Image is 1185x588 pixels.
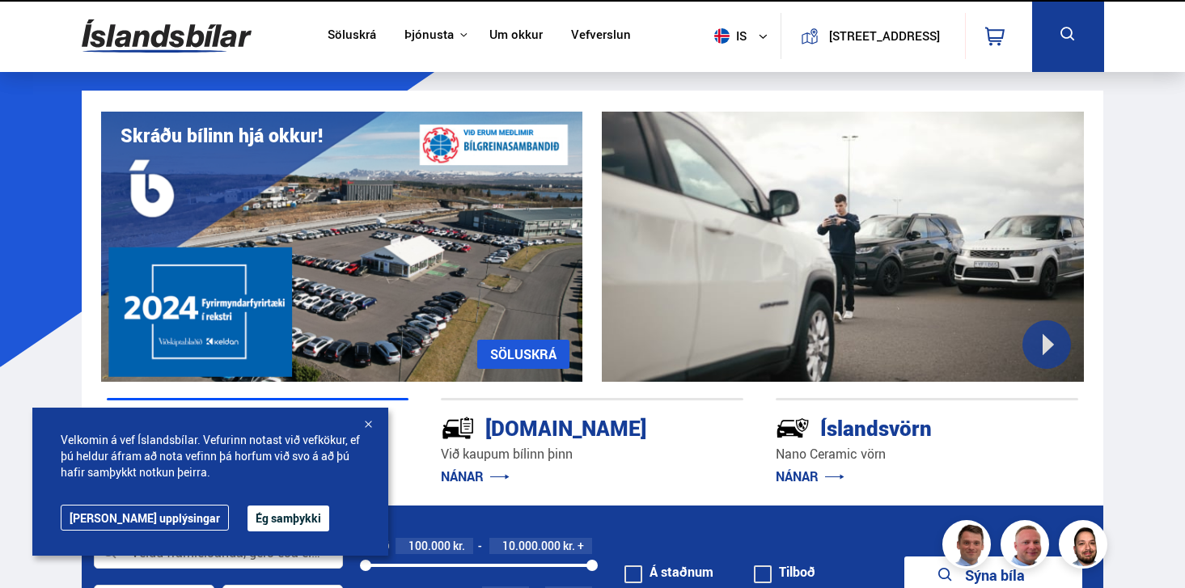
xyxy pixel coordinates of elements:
img: tr5P-W3DuiFaO7aO.svg [441,411,475,445]
button: [STREET_ADDRESS] [825,29,944,43]
label: Á staðnum [624,565,713,578]
a: Um okkur [489,27,543,44]
h1: Skráðu bílinn hjá okkur! [121,125,323,146]
img: FbJEzSuNWCJXmdc-.webp [945,522,993,571]
img: svg+xml;base64,PHN2ZyB4bWxucz0iaHR0cDovL3d3dy53My5vcmcvMjAwMC9zdmciIHdpZHRoPSI1MTIiIGhlaWdodD0iNT... [714,28,730,44]
label: Tilboð [754,565,815,578]
span: 100.000 [408,538,451,553]
a: NÁNAR [441,467,510,485]
img: -Svtn6bYgwAsiwNX.svg [776,411,810,445]
a: SÖLUSKRÁ [477,340,569,369]
img: G0Ugv5HjCgRt.svg [82,10,252,62]
span: + [578,539,584,552]
p: Við kaupum bílinn þinn [441,445,743,463]
span: Velkomin á vef Íslandsbílar. Vefurinn notast við vefkökur, ef þú heldur áfram að nota vefinn þá h... [61,432,360,480]
a: Vefverslun [571,27,631,44]
button: is [708,12,781,60]
img: eKx6w-_Home_640_.png [101,112,583,382]
a: NÁNAR [776,467,844,485]
img: nhp88E3Fdnt1Opn2.png [1061,522,1110,571]
a: [STREET_ADDRESS] [790,13,955,59]
div: [DOMAIN_NAME] [441,412,686,441]
div: Íslandsvörn [776,412,1021,441]
span: 10.000.000 [502,538,561,553]
span: kr. [453,539,465,552]
a: [PERSON_NAME] upplýsingar [61,505,229,531]
img: siFngHWaQ9KaOqBr.png [1003,522,1052,571]
a: Söluskrá [328,27,376,44]
button: Þjónusta [404,27,454,43]
span: kr. [563,539,575,552]
span: is [708,28,748,44]
p: Nano Ceramic vörn [776,445,1078,463]
button: Ég samþykki [248,506,329,531]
